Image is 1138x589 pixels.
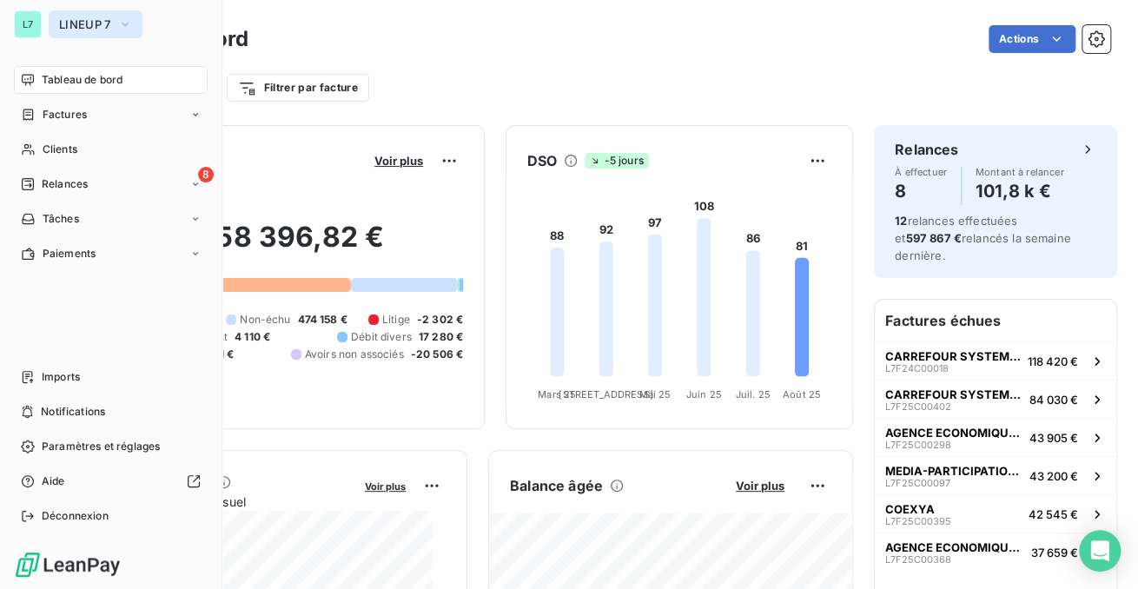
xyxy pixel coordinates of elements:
span: MEDIA-PARTICIPATIONS (PLURIAD) [885,464,1022,478]
span: L7F25C00298 [885,440,951,450]
a: Imports [14,363,208,391]
span: Non-échu [240,312,290,328]
span: AGENCE ECONOMIQUE ET FINANCIERE AGEFI [885,426,1022,440]
span: L7F25C00097 [885,478,950,488]
span: Paramètres et réglages [42,439,160,454]
span: Tâches [43,211,79,227]
span: À effectuer [895,167,947,177]
button: Voir plus [731,478,790,493]
h6: Balance âgée [510,475,603,496]
span: Litige [382,312,410,328]
span: Voir plus [374,154,423,168]
span: Paiements [43,246,96,261]
span: Chiffre d'affaires mensuel [98,493,353,511]
h4: 8 [895,177,947,205]
span: 597 867 € [905,231,961,245]
button: CARREFOUR SYSTEMES D'INFORMATIONL7F25C0040284 030 € [875,380,1116,418]
button: Voir plus [369,153,428,169]
span: Montant à relancer [976,167,1064,177]
span: 17 280 € [419,329,463,345]
span: relances effectuées et relancés la semaine dernière. [895,214,1071,262]
button: MEDIA-PARTICIPATIONS (PLURIAD)L7F25C0009743 200 € [875,456,1116,494]
span: Clients [43,142,77,157]
span: L7F25C00368 [885,554,951,565]
img: Logo LeanPay [14,551,122,579]
a: Factures [14,101,208,129]
span: Relances [42,176,88,192]
span: -20 506 € [411,347,463,362]
a: Tableau de bord [14,66,208,94]
span: CARREFOUR SYSTEMES D'INFORMATION [885,387,1022,401]
div: L7 [14,10,42,38]
span: 43 905 € [1029,431,1078,445]
a: Aide [14,467,208,495]
button: AGENCE ECONOMIQUE ET FINANCIERE AGEFIL7F25C0029843 905 € [875,418,1116,456]
tspan: Mai 25 [638,388,671,400]
a: Paramètres et réglages [14,433,208,460]
span: Voir plus [365,480,406,493]
span: Tableau de bord [42,72,122,88]
a: Tâches [14,205,208,233]
tspan: Août 25 [783,388,821,400]
span: 12 [895,214,907,228]
a: 8Relances [14,170,208,198]
span: Voir plus [736,479,784,493]
span: 43 200 € [1029,469,1078,483]
a: Clients [14,136,208,163]
span: Notifications [41,404,105,420]
span: 474 158 € [298,312,347,328]
span: Avoirs non associés [305,347,404,362]
tspan: Juil. 25 [735,388,770,400]
a: Paiements [14,240,208,268]
tspan: Mars 25 [538,388,576,400]
span: -5 jours [585,153,648,169]
span: 118 420 € [1028,354,1078,368]
tspan: [STREET_ADDRESS] [559,388,652,400]
span: 4 110 € [235,329,270,345]
button: CARREFOUR SYSTEMES D'INFORMATIONL7F24C00018118 420 € [875,341,1116,380]
span: 42 545 € [1029,507,1078,521]
button: AGENCE ECONOMIQUE ET FINANCIERE AGEFIL7F25C0036837 659 € [875,533,1116,571]
span: Aide [42,473,65,489]
span: AGENCE ECONOMIQUE ET FINANCIERE AGEFI [885,540,1024,554]
span: LINEUP 7 [59,17,111,31]
span: L7F25C00402 [885,401,951,412]
button: COEXYAL7F25C0039542 545 € [875,494,1116,533]
span: Déconnexion [42,508,109,524]
span: Débit divers [351,329,412,345]
div: Open Intercom Messenger [1079,530,1121,572]
span: Imports [42,369,80,385]
h6: DSO [527,150,557,171]
span: COEXYA [885,502,935,516]
tspan: Juin 25 [686,388,722,400]
span: 8 [198,167,214,182]
button: Actions [989,25,1075,53]
span: -2 302 € [417,312,463,328]
h6: Relances [895,139,958,160]
span: CARREFOUR SYSTEMES D'INFORMATION [885,349,1021,363]
h4: 101,8 k € [976,177,1064,205]
h6: Factures échues [875,300,1116,341]
button: Voir plus [360,478,411,493]
span: L7F24C00018 [885,363,949,374]
span: 37 659 € [1031,546,1078,559]
button: Filtrer par facture [227,74,369,102]
span: Factures [43,107,87,122]
h2: 1 458 396,82 € [98,220,463,272]
span: 84 030 € [1029,393,1078,407]
span: L7F25C00395 [885,516,951,526]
